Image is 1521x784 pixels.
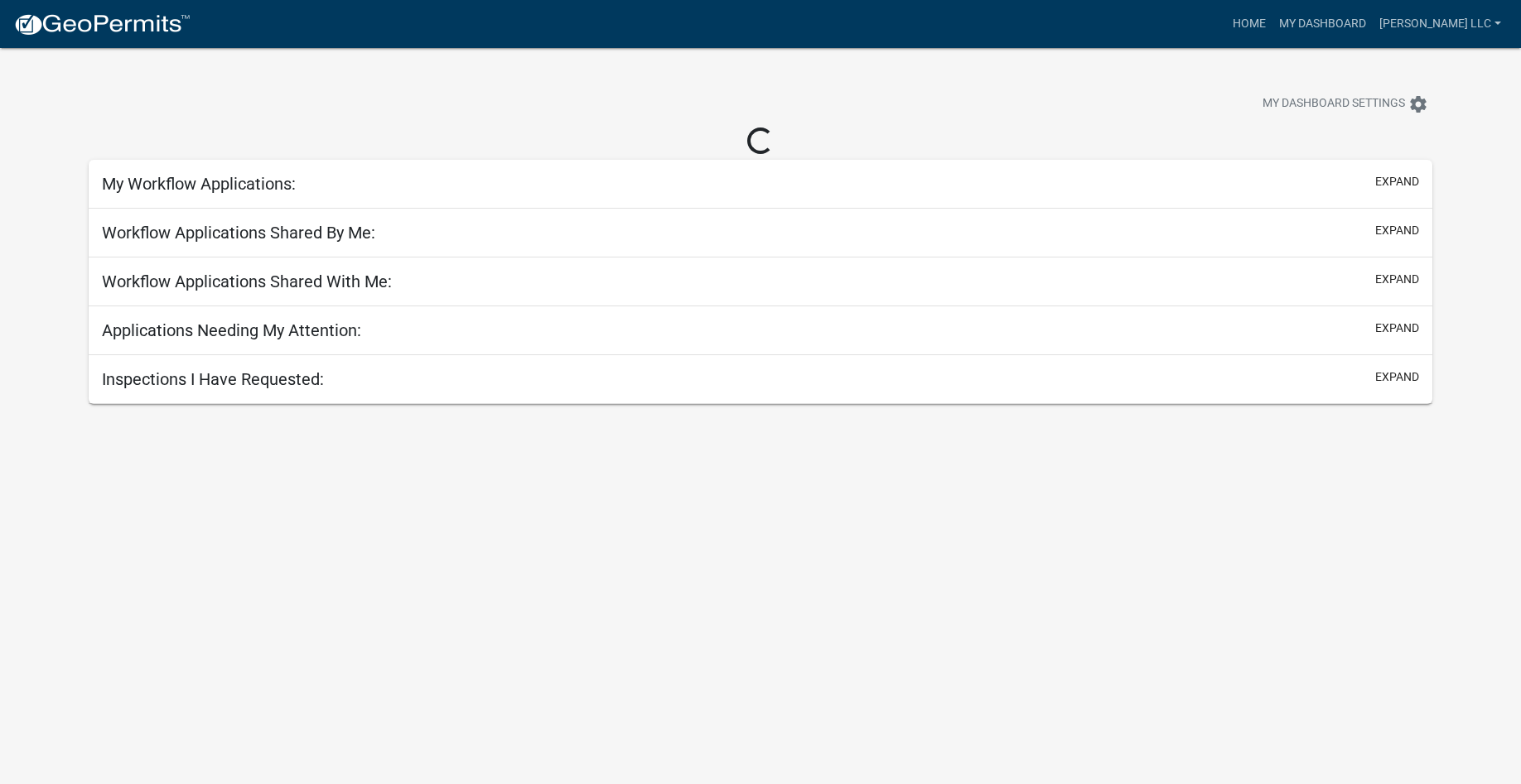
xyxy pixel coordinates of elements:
[102,174,296,194] h5: My Workflow Applications:
[1375,173,1419,190] button: expand
[1263,94,1405,114] span: My Dashboard Settings
[1375,271,1419,288] button: expand
[1249,88,1441,120] button: My Dashboard Settingssettings
[1272,8,1373,40] a: My Dashboard
[102,223,375,243] h5: Workflow Applications Shared By Me:
[1375,222,1419,239] button: expand
[1226,8,1272,40] a: Home
[1375,368,1419,386] button: expand
[102,272,392,291] h5: Workflow Applications Shared With Me:
[1373,8,1508,40] a: [PERSON_NAME] LLC
[102,320,361,340] h5: Applications Needing My Attention:
[1408,94,1428,114] i: settings
[102,369,324,389] h5: Inspections I Have Requested:
[1375,320,1419,337] button: expand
